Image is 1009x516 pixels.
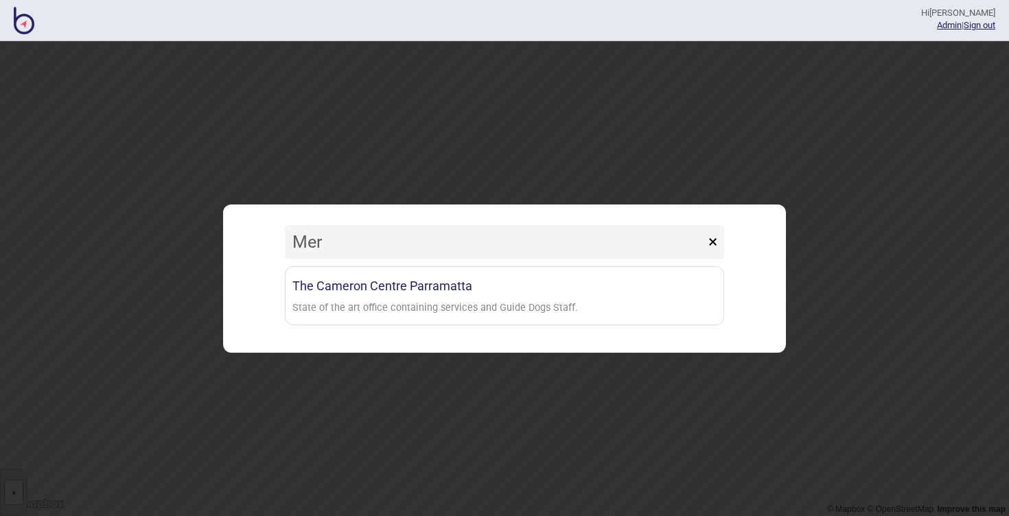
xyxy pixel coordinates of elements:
[285,225,705,259] input: Search locations by tag + name
[937,20,962,30] a: Admin
[285,266,724,326] a: The Cameron Centre ParramattaState of the art office containing services and Guide Dogs Staff.
[14,7,34,34] img: BindiMaps CMS
[964,20,995,30] button: Sign out
[921,7,995,19] div: Hi [PERSON_NAME]
[937,20,964,30] span: |
[701,225,724,259] button: ×
[292,298,578,318] div: State of the art office containing services and Guide Dogs Staff.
